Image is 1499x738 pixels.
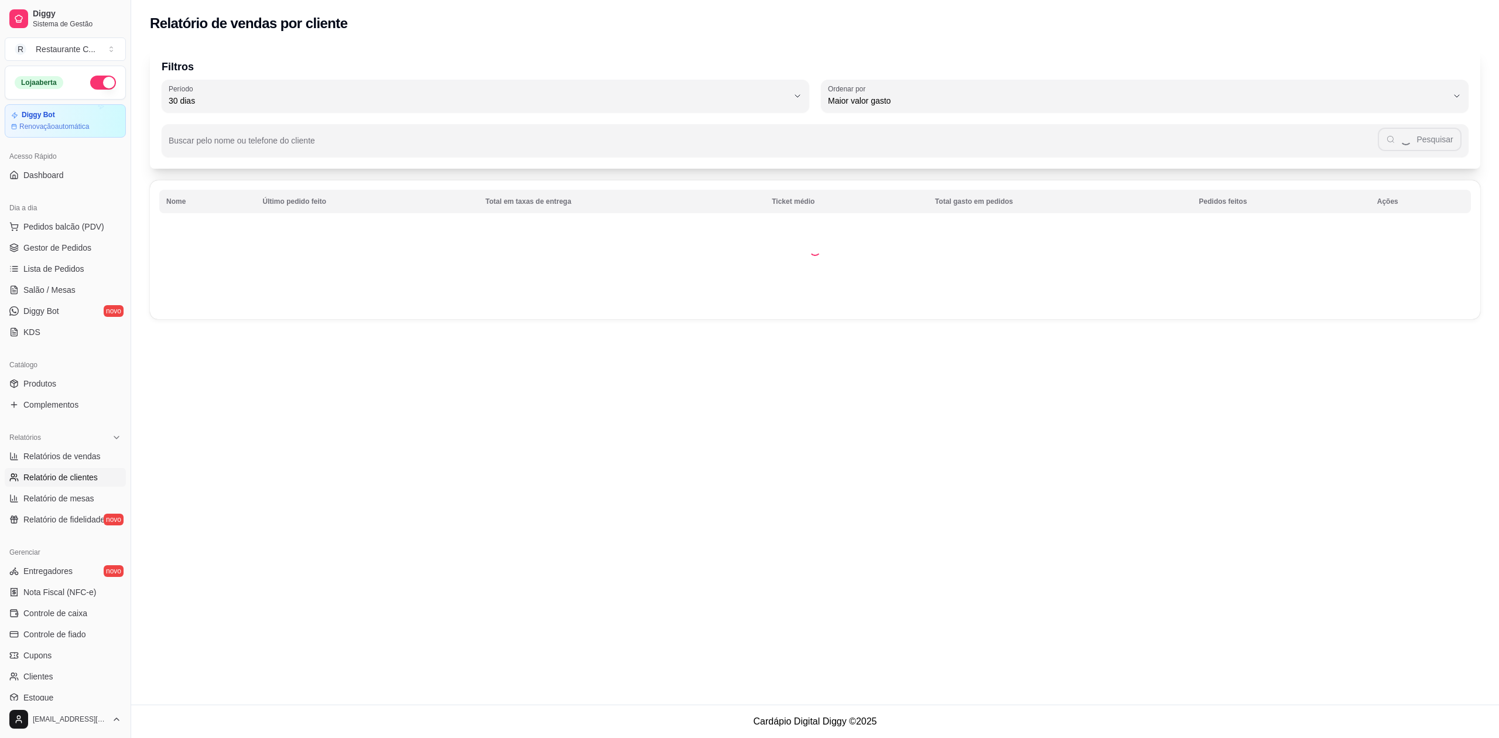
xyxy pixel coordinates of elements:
[23,471,98,483] span: Relatório de clientes
[5,323,126,341] a: KDS
[15,76,63,89] div: Loja aberta
[828,95,1447,107] span: Maior valor gasto
[5,562,126,580] a: Entregadoresnovo
[5,646,126,665] a: Cupons
[5,625,126,644] a: Controle de fiado
[23,628,86,640] span: Controle de fiado
[5,374,126,393] a: Produtos
[5,604,126,623] a: Controle de caixa
[169,95,788,107] span: 30 dias
[5,5,126,33] a: DiggySistema de Gestão
[169,139,1378,151] input: Buscar pelo nome ou telefone do cliente
[23,607,87,619] span: Controle de caixa
[5,37,126,61] button: Select a team
[5,238,126,257] a: Gestor de Pedidos
[23,565,73,577] span: Entregadores
[23,284,76,296] span: Salão / Mesas
[33,19,121,29] span: Sistema de Gestão
[5,356,126,374] div: Catálogo
[5,302,126,320] a: Diggy Botnovo
[19,122,89,131] article: Renovação automática
[150,14,348,33] h2: Relatório de vendas por cliente
[169,84,197,94] label: Período
[23,450,101,462] span: Relatórios de vendas
[23,650,52,661] span: Cupons
[809,244,821,256] div: Loading
[5,281,126,299] a: Salão / Mesas
[9,433,41,442] span: Relatórios
[5,489,126,508] a: Relatório de mesas
[5,705,126,733] button: [EMAIL_ADDRESS][DOMAIN_NAME]
[23,326,40,338] span: KDS
[162,80,809,112] button: Período30 dias
[23,399,78,411] span: Complementos
[5,166,126,184] a: Dashboard
[23,692,53,703] span: Estoque
[23,169,64,181] span: Dashboard
[23,493,94,504] span: Relatório de mesas
[5,447,126,466] a: Relatórios de vendas
[5,217,126,236] button: Pedidos balcão (PDV)
[5,583,126,602] a: Nota Fiscal (NFC-e)
[5,543,126,562] div: Gerenciar
[22,111,55,119] article: Diggy Bot
[23,263,84,275] span: Lista de Pedidos
[5,667,126,686] a: Clientes
[828,84,870,94] label: Ordenar por
[131,705,1499,738] footer: Cardápio Digital Diggy © 2025
[5,199,126,217] div: Dia a dia
[23,242,91,254] span: Gestor de Pedidos
[5,510,126,529] a: Relatório de fidelidadenovo
[5,259,126,278] a: Lista de Pedidos
[15,43,26,55] span: R
[23,221,104,233] span: Pedidos balcão (PDV)
[5,395,126,414] a: Complementos
[162,59,1469,75] p: Filtros
[23,586,96,598] span: Nota Fiscal (NFC-e)
[821,80,1469,112] button: Ordenar porMaior valor gasto
[23,305,59,317] span: Diggy Bot
[5,688,126,707] a: Estoque
[23,671,53,682] span: Clientes
[33,9,121,19] span: Diggy
[36,43,95,55] div: Restaurante C ...
[90,76,116,90] button: Alterar Status
[5,104,126,138] a: Diggy BotRenovaçãoautomática
[5,468,126,487] a: Relatório de clientes
[5,147,126,166] div: Acesso Rápido
[33,715,107,724] span: [EMAIL_ADDRESS][DOMAIN_NAME]
[23,378,56,389] span: Produtos
[23,514,105,525] span: Relatório de fidelidade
